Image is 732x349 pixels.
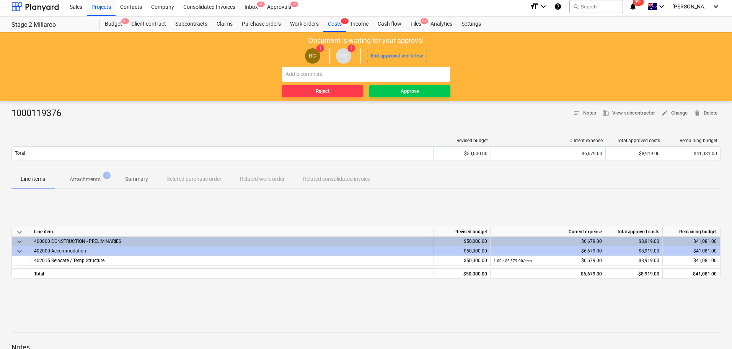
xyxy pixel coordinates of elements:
[573,109,596,118] span: Notes
[599,107,658,119] button: View subcontractor
[31,227,433,237] div: Line-item
[367,50,427,62] button: End approval workflow
[100,16,127,32] div: Budget
[285,16,323,32] a: Work orders
[290,2,298,7] span: 6
[34,237,430,246] div: 400000 CONSTRUCTION - PRELIMINARIES
[494,269,602,279] div: $6,679.00
[609,138,660,143] div: Total approved costs
[346,16,373,32] div: Income
[663,246,720,256] div: $41,081.00
[663,237,720,246] div: $41,081.00
[605,237,663,246] div: $8,919.00
[605,147,663,160] div: $8,919.00
[323,16,346,32] div: Costs
[694,312,732,349] div: Chat Widget
[711,2,721,11] i: keyboard_arrow_down
[530,2,539,11] i: format_size
[663,269,720,278] div: $41,081.00
[371,52,424,61] div: End approval workflow
[15,150,25,157] p: Total
[605,269,663,278] div: $8,919.00
[605,246,663,256] div: $8,919.00
[494,256,602,265] div: $6,679.00
[494,151,602,156] div: $6,679.00
[309,36,424,45] p: Document is waiting for your approval
[401,87,419,96] div: Approve
[15,247,24,256] span: keyboard_arrow_down
[602,110,609,116] span: business
[433,256,491,265] div: $50,000.00
[694,110,701,116] span: delete
[257,2,265,7] span: 6
[433,246,491,256] div: $50,000.00
[11,107,67,120] div: 1000119376
[70,175,101,184] p: Attachments
[658,107,691,119] button: Change
[661,110,668,116] span: edit
[369,85,450,97] button: Approve
[34,246,430,256] div: 402000 Accommodation
[570,107,599,119] button: Notes
[457,16,486,32] a: Settings
[212,16,237,32] a: Claims
[554,2,562,11] i: Knowledge base
[406,16,426,32] div: Files
[694,109,717,118] span: Delete
[11,21,91,29] div: Stage 2 Millaroo
[336,48,351,64] div: Geoff Morley
[433,269,491,278] div: $50,000.00
[15,228,24,237] span: keyboard_arrow_down
[339,53,347,59] span: GM
[121,18,129,24] span: 9+
[433,227,491,237] div: Revised budget
[433,237,491,246] div: $50,000.00
[373,16,406,32] a: Cash flow
[437,138,488,143] div: Revised budget
[316,44,324,52] span: 1
[282,67,450,82] input: Add a comment
[15,237,24,246] span: keyboard_arrow_down
[347,44,355,52] span: 1
[282,85,363,97] button: Reject
[494,246,602,256] div: $6,679.00
[323,16,346,32] a: Costs1
[494,237,602,246] div: $6,679.00
[103,172,111,179] span: 1
[694,151,717,156] span: $41,081.00
[34,258,104,263] span: 402015 Relocate / Temp Structure
[171,16,212,32] a: Subcontracts
[573,110,580,116] span: notes
[127,16,171,32] a: Client contract
[305,48,320,64] div: Billy Campbell
[602,109,655,118] span: View subcontractor
[539,2,548,11] i: keyboard_arrow_down
[494,259,532,263] small: 1.00 × $6,679.00 / item
[691,107,721,119] button: Delete
[639,258,659,263] span: $8,919.00
[100,16,127,32] a: Budget9+
[421,18,428,24] span: 9+
[433,147,491,160] div: $50,000.00
[237,16,285,32] a: Purchase orders
[309,53,316,59] span: BC
[406,16,426,32] a: Files9+
[491,227,605,237] div: Current expense
[663,227,720,237] div: Remaining budget
[666,138,717,143] div: Remaining budget
[426,16,457,32] a: Analytics
[21,175,45,183] p: Line-items
[125,175,148,183] p: Summary
[494,138,603,143] div: Current expense
[316,87,329,96] div: Reject
[605,227,663,237] div: Total approved costs
[661,109,688,118] span: Change
[657,2,666,11] i: keyboard_arrow_down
